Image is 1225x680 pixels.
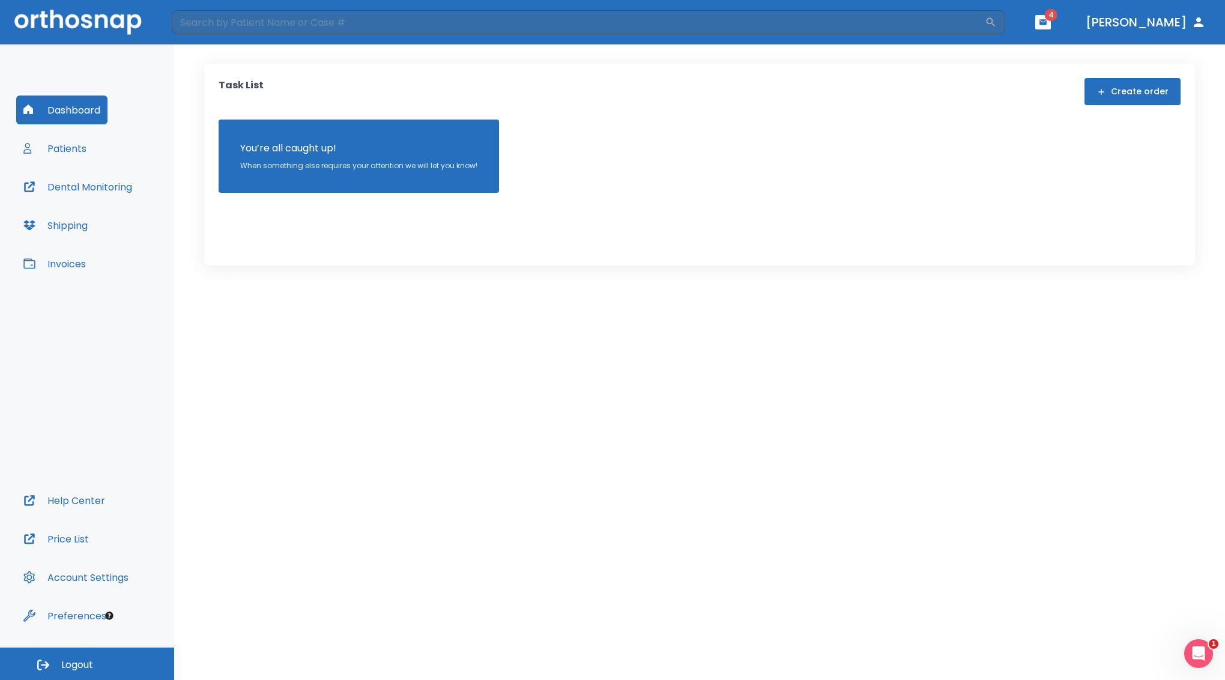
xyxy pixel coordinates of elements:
button: Account Settings [16,563,136,592]
button: Invoices [16,249,93,278]
span: 1 [1209,639,1218,649]
button: Dashboard [16,96,107,124]
p: You’re all caught up! [240,141,477,156]
button: Price List [16,524,96,553]
div: Tooltip anchor [104,610,115,621]
p: Task List [219,78,264,105]
button: Shipping [16,211,95,240]
span: 4 [1045,9,1057,21]
span: Logout [61,658,93,672]
button: [PERSON_NAME] [1081,11,1211,33]
p: When something else requires your attention we will let you know! [240,160,477,171]
img: Orthosnap [14,10,142,34]
button: Dental Monitoring [16,172,139,201]
button: Create order [1084,78,1181,105]
button: Preferences [16,601,113,630]
button: Help Center [16,486,112,515]
iframe: Intercom live chat [1184,639,1213,668]
button: Patients [16,134,94,163]
input: Search by Patient Name or Case # [172,10,985,34]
